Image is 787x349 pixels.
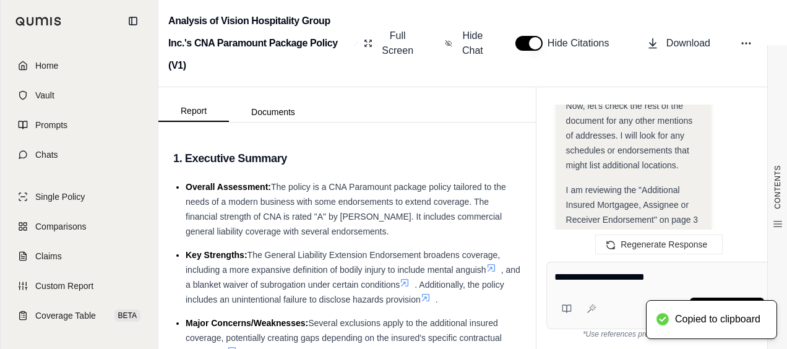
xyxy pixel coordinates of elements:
[359,24,420,63] button: Full Screen
[35,309,96,322] span: Coverage Table
[566,185,699,239] span: I am reviewing the "Additional Insured Mortgagee, Assignee or Receiver Endorsement" on page 3 of
[186,182,271,192] span: Overall Assessment:
[8,302,150,329] a: Coverage TableBETA
[436,295,438,304] span: .
[773,165,783,209] span: CONTENTS
[35,59,58,72] span: Home
[8,82,150,109] a: Vault
[595,235,723,254] button: Regenerate Response
[666,36,710,51] span: Download
[186,250,247,260] span: Key Strengths:
[548,36,617,51] span: Hide Citations
[8,141,150,168] a: Chats
[8,183,150,210] a: Single Policy
[8,243,150,270] a: Claims
[8,272,150,299] a: Custom Report
[380,28,415,58] span: Full Screen
[35,220,86,233] span: Comparisons
[168,10,349,77] h2: Analysis of Vision Hospitality Group Inc.'s CNA Paramount Package Policy (V1)
[123,11,143,31] button: Collapse sidebar
[546,329,772,339] div: *Use references provided to verify information.
[114,309,140,322] span: BETA
[35,250,62,262] span: Claims
[173,147,521,170] h3: 1. Executive Summary
[460,28,486,58] span: Hide Chat
[35,149,58,161] span: Chats
[158,101,229,122] button: Report
[35,89,54,101] span: Vault
[186,318,308,328] span: Major Concerns/Weaknesses:
[35,280,93,292] span: Custom Report
[440,24,491,63] button: Hide Chat
[186,250,500,275] span: The General Liability Extension Endorsement broadens coverage, including a more expansive definit...
[35,191,85,203] span: Single Policy
[566,101,693,170] span: Now, let's check the rest of the document for any other mentions of addresses. I will look for an...
[8,52,150,79] a: Home
[229,102,317,122] button: Documents
[690,298,764,320] button: Ask
[35,119,67,131] span: Prompts
[621,239,707,249] span: Regenerate Response
[8,111,150,139] a: Prompts
[675,313,760,326] div: Copied to clipboard
[642,31,715,56] button: Download
[186,182,506,236] span: The policy is a CNA Paramount package policy tailored to the needs of a modern business with some...
[15,17,62,26] img: Qumis Logo
[8,213,150,240] a: Comparisons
